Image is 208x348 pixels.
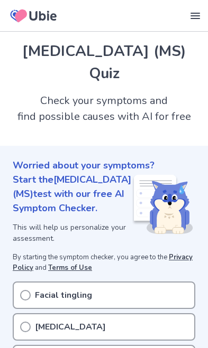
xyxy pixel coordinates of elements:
[13,173,132,215] p: Start the [MEDICAL_DATA] (MS) test with our free AI Symptom Checker.
[13,158,195,173] p: Worried about your symptoms?
[35,289,92,302] p: Facial tingling
[35,321,106,333] p: [MEDICAL_DATA]
[13,252,195,273] p: By starting the symptom checker, you agree to the and
[13,252,193,272] a: Privacy Policy
[13,222,132,244] p: This will help us personalize your assessment.
[13,40,195,84] h1: [MEDICAL_DATA] (MS) Quiz
[132,175,193,234] img: Shiba
[48,263,92,272] a: Terms of Use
